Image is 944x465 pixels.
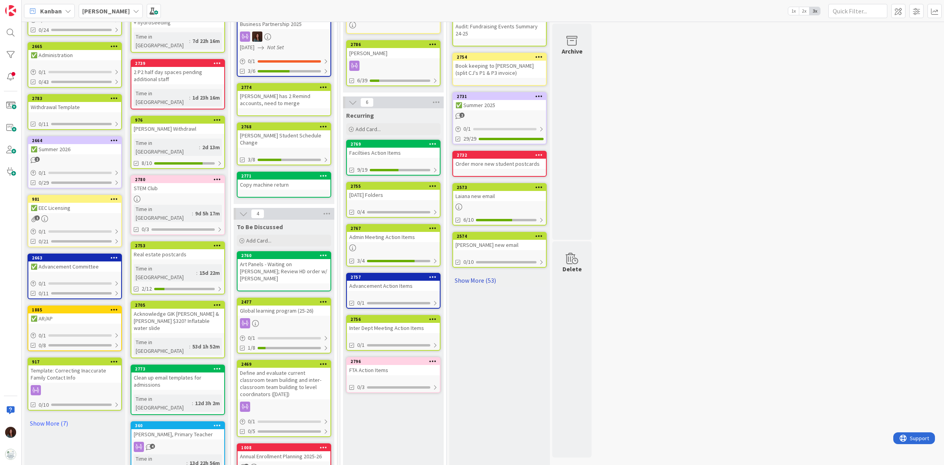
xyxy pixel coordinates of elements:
[457,233,546,239] div: 2574
[135,117,224,123] div: 976
[5,427,16,438] img: RF
[238,84,330,91] div: 2774
[452,53,547,86] a: 2754Book keeping to [PERSON_NAME] (split CJ's P1 & P3 invoice)
[346,140,441,176] a: 2769Faciltiies Action Items9/19
[189,93,190,102] span: :
[347,225,440,232] div: 2767
[347,365,440,375] div: FTA Action Items
[131,60,224,67] div: 2739
[799,7,809,15] span: 2x
[452,274,547,287] a: Show More (53)
[457,185,546,190] div: 2573
[237,223,283,231] span: To Be Discussed
[28,136,122,189] a: 2664✅ Summer 20260/10/29
[28,254,122,299] a: 2663✅ Advancement Committee0/10/11
[346,357,441,393] a: 2796FTA Action Items0/3
[32,138,121,143] div: 2664
[453,240,546,250] div: [PERSON_NAME] new email
[28,331,121,341] div: 0/1
[452,232,547,268] a: 2574[PERSON_NAME] new email0/10
[28,254,121,272] div: 2663✅ Advancement Committee
[350,183,440,189] div: 2755
[134,89,189,106] div: Time in [GEOGRAPHIC_DATA]
[357,257,365,265] span: 3/4
[238,84,330,108] div: 2774[PERSON_NAME] has 2 Remind accounts, need to merge
[453,184,546,191] div: 2573
[347,190,440,200] div: [DATE] Folders
[28,43,121,50] div: 2665
[192,209,193,218] span: :
[457,152,546,158] div: 2732
[199,143,200,152] span: :
[453,152,546,159] div: 2732
[238,130,330,148] div: [PERSON_NAME] Student Schedule Change
[357,383,365,391] span: 0/3
[131,365,225,415] a: 2773Clean up email templates for admissionsTime in [GEOGRAPHIC_DATA]:12d 3h 2m
[5,449,16,460] img: avatar
[200,143,222,152] div: 2d 13m
[809,7,820,15] span: 3x
[248,334,255,342] span: 0 / 1
[357,208,365,216] span: 0/4
[237,83,331,116] a: 2774[PERSON_NAME] has 2 Remind accounts, need to merge
[357,76,367,85] span: 6/39
[28,196,121,203] div: 981
[347,183,440,190] div: 2755
[28,196,121,213] div: 981✅ EEC Licensing
[347,358,440,365] div: 2796
[237,251,331,291] a: 2760Art Panels - Waiting on [PERSON_NAME]; Review HD order w/ [PERSON_NAME]
[248,57,255,65] span: 0 / 1
[28,203,121,213] div: ✅ EEC Licensing
[131,422,224,439] div: 360[PERSON_NAME], Primary Teacher
[453,159,546,169] div: Order more new student postcards
[453,54,546,78] div: 2754Book keeping to [PERSON_NAME] (split CJ's P1 & P3 invoice)
[452,183,547,226] a: 2573Laiana new email6/10
[28,358,122,411] a: 917Template: Correcting Inaccurate Family Contact Info0/10
[131,59,225,109] a: 27392 P2 half day spaces pending additional staffTime in [GEOGRAPHIC_DATA]:1d 23h 16m
[131,372,224,390] div: Clean up email templates for admissions
[238,298,330,306] div: 2477
[39,26,49,34] span: 0/24
[357,166,367,174] span: 9/19
[238,361,330,399] div: 2469Define and evaluate current classroom team building and inter-classroom team building to leve...
[453,233,546,250] div: 2574[PERSON_NAME] new email
[192,399,193,408] span: :
[238,417,330,426] div: 0/1
[193,209,222,218] div: 9d 5h 17m
[346,111,374,119] span: Recurring
[347,281,440,291] div: Advancement Action Items
[241,361,330,367] div: 2469
[28,365,121,383] div: Template: Correcting Inaccurate Family Contact Info
[347,323,440,333] div: Inter Dept Meeting Action Items
[238,91,330,108] div: [PERSON_NAME] has 2 Remind accounts, need to merge
[453,233,546,240] div: 2574
[131,2,225,53] a: GIK to Haeselbarths for $3K irrigation + hydroseedingTime in [GEOGRAPHIC_DATA]:7d 22h 16m
[150,444,155,449] span: 4
[32,44,121,49] div: 2665
[238,444,330,461] div: 1008Annual Enrollment Planning 2025-26
[828,4,887,18] input: Quick Filter...
[28,144,121,154] div: ✅ Summer 2026
[788,7,799,15] span: 1x
[134,139,199,156] div: Time in [GEOGRAPHIC_DATA]
[17,1,36,11] span: Support
[28,195,122,247] a: 981✅ EEC Licensing0/10/21
[32,255,121,261] div: 2663
[131,365,224,372] div: 2773
[5,5,16,16] img: Visit kanbanzone.com
[28,42,122,88] a: 2665✅ Administration0/10/43
[142,285,152,293] span: 2/12
[134,205,192,222] div: Time in [GEOGRAPHIC_DATA]
[459,113,465,118] span: 2
[196,269,197,277] span: :
[39,289,49,298] span: 0/11
[267,44,284,51] i: Not Set
[346,182,441,218] a: 2755[DATE] Folders0/4
[347,141,440,148] div: 2769
[131,302,224,333] div: 2705Acknowledge GIK [PERSON_NAME] & [PERSON_NAME] $320? Inflatable water slide
[238,368,330,399] div: Define and evaluate current classroom team building and inter-classroom team building to level co...
[452,13,547,46] a: Audit: Fundraising Events Summary 24-25
[241,299,330,305] div: 2477
[241,173,330,179] div: 2771
[28,67,121,77] div: 0/1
